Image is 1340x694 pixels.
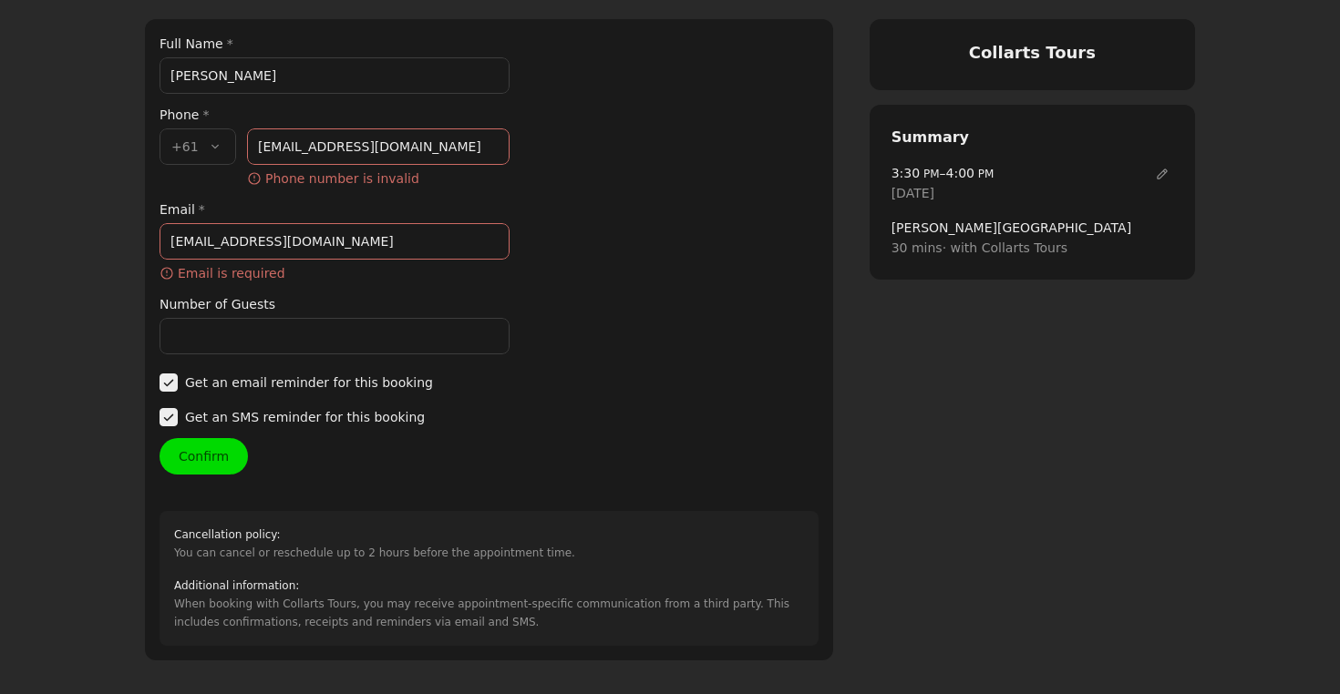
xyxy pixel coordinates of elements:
button: Edit date and time [1151,163,1173,185]
button: Confirm [160,438,248,475]
span: 30 mins · with Collarts Tours [892,238,1173,258]
label: Full Name [160,34,510,54]
span: Get an SMS reminder for this booking [185,407,425,427]
h2: Additional information : [174,577,804,595]
button: +61 [160,128,236,165]
div: When booking with Collarts Tours, you may receive appointment-specific communication from a third... [174,577,804,631]
span: Get an email reminder for this booking [185,373,433,393]
h2: Summary [892,127,1173,148]
span: PM [974,168,994,180]
span: ​ [247,168,262,189]
span: – [892,163,995,183]
span: [PERSON_NAME][GEOGRAPHIC_DATA] [892,218,1173,238]
div: You can cancel or reschedule up to 2 hours before the appointment time. [174,526,575,562]
span: [DATE] [892,183,934,203]
span: ​ [160,263,174,283]
h4: Collarts Tours [892,41,1173,65]
span: ​ [160,407,178,427]
span: ​ [1151,163,1173,185]
div: Phone [160,105,510,125]
span: PM [920,168,939,180]
label: Number of Guests [160,294,510,314]
span: Email is required [178,263,510,283]
span: 4:00 [946,166,974,180]
span: ​ [160,373,178,393]
h2: Cancellation policy : [174,526,575,544]
label: Email [160,199,510,219]
span: 3:30 [892,166,920,180]
span: Phone number is invalid [265,168,510,189]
